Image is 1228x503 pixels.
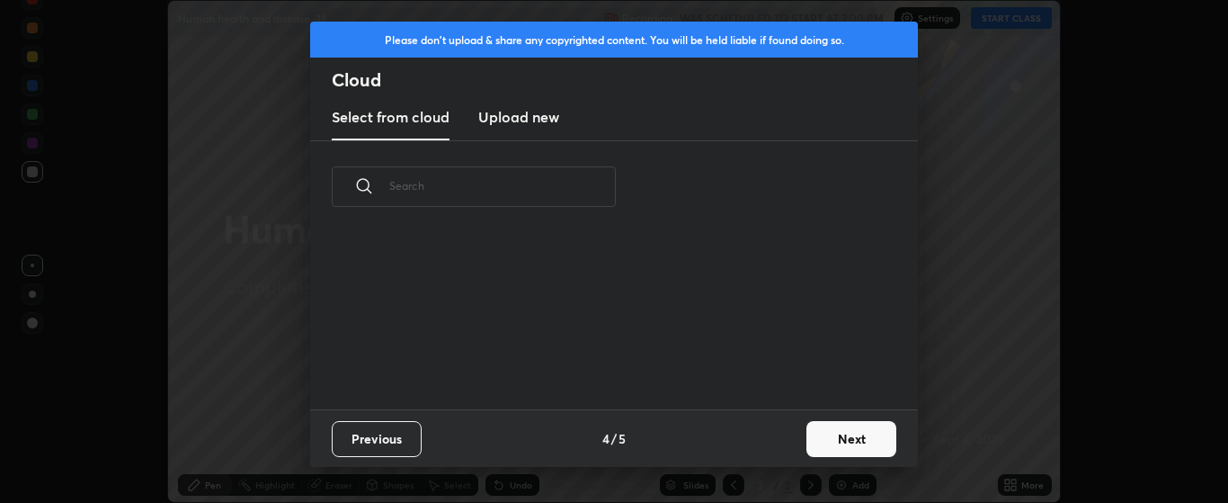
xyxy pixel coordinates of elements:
h4: 4 [602,429,610,448]
h2: Cloud [332,68,918,92]
h4: 5 [618,429,626,448]
h4: / [611,429,617,448]
button: Next [806,421,896,457]
h3: Upload new [478,106,559,128]
input: Search [389,148,616,224]
button: Previous [332,421,422,457]
div: Please don't upload & share any copyrighted content. You will be held liable if found doing so. [310,22,918,58]
h3: Select from cloud [332,106,449,128]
